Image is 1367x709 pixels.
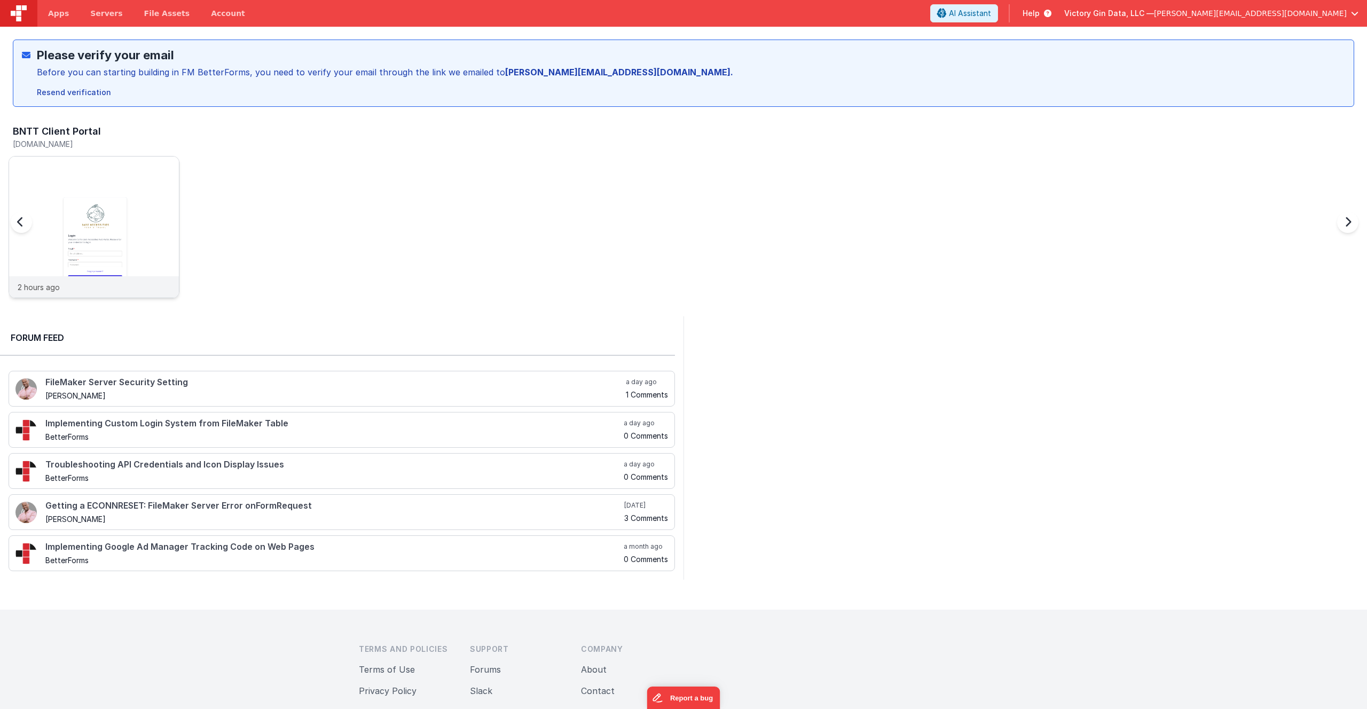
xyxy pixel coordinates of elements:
[1064,8,1154,19] span: Victory Gin Data, LLC —
[470,684,492,697] button: Slack
[13,126,101,137] h3: BNTT Client Portal
[45,542,622,552] h4: Implementing Google Ad Manager Tracking Code on Web Pages
[624,555,668,563] h5: 0 Comments
[359,664,415,675] a: Terms of Use
[45,460,622,470] h4: Troubleshooting API Credentials and Icon Display Issues
[45,433,622,441] h5: BetterForms
[1023,8,1040,19] span: Help
[624,473,668,481] h5: 0 Comments
[15,543,37,564] img: 295_2.png
[45,419,622,428] h4: Implementing Custom Login System from FileMaker Table
[624,514,668,522] h5: 3 Comments
[11,331,664,344] h2: Forum Feed
[45,501,622,511] h4: Getting a ECONNRESET: FileMaker Server Error onFormRequest
[90,8,122,19] span: Servers
[9,371,675,407] a: FileMaker Server Security Setting [PERSON_NAME] a day ago 1 Comments
[647,687,720,709] iframe: Marker.io feedback button
[359,644,453,655] h3: Terms and Policies
[9,412,675,448] a: Implementing Custom Login System from FileMaker Table BetterForms a day ago 0 Comments
[930,4,998,22] button: AI Assistant
[470,644,564,655] h3: Support
[581,663,607,676] button: About
[45,556,622,564] h5: BetterForms
[144,8,190,19] span: File Assets
[48,8,69,19] span: Apps
[624,460,668,469] h5: a day ago
[9,453,675,489] a: Troubleshooting API Credentials and Icon Display Issues BetterForms a day ago 0 Comments
[15,419,37,441] img: 295_2.png
[33,84,115,101] button: Resend verification
[9,535,675,571] a: Implementing Google Ad Manager Tracking Code on Web Pages BetterForms a month ago 0 Comments
[1064,8,1358,19] button: Victory Gin Data, LLC — [PERSON_NAME][EMAIL_ADDRESS][DOMAIN_NAME]
[581,684,615,697] button: Contact
[626,378,668,386] h5: a day ago
[15,502,37,523] img: 411_2.png
[624,542,668,551] h5: a month ago
[45,515,622,523] h5: [PERSON_NAME]
[15,461,37,482] img: 295_2.png
[624,501,668,510] h5: [DATE]
[45,392,624,400] h5: [PERSON_NAME]
[581,664,607,675] a: About
[581,644,675,655] h3: Company
[9,494,675,530] a: Getting a ECONNRESET: FileMaker Server Error onFormRequest [PERSON_NAME] [DATE] 3 Comments
[624,419,668,427] h5: a day ago
[13,140,179,148] h5: [DOMAIN_NAME]
[626,391,668,399] h5: 1 Comments
[15,378,37,400] img: 411_2.png
[37,66,733,79] div: Before you can starting building in FM BetterForms, you need to verify your email through the lin...
[1154,8,1347,19] span: [PERSON_NAME][EMAIL_ADDRESS][DOMAIN_NAME]
[470,663,501,676] button: Forums
[505,67,733,77] strong: [PERSON_NAME][EMAIL_ADDRESS][DOMAIN_NAME].
[37,49,733,61] h2: Please verify your email
[470,685,492,696] a: Slack
[949,8,991,19] span: AI Assistant
[359,685,417,696] a: Privacy Policy
[624,432,668,440] h5: 0 Comments
[45,474,622,482] h5: BetterForms
[45,378,624,387] h4: FileMaker Server Security Setting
